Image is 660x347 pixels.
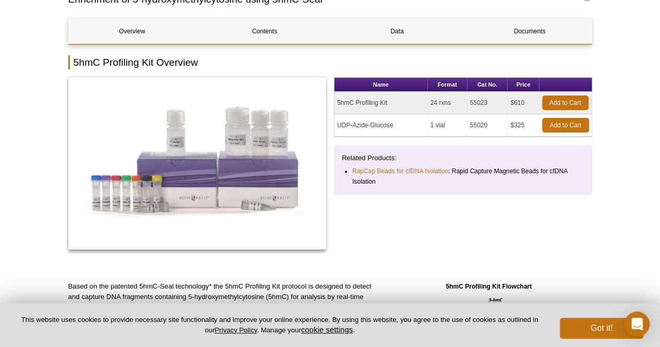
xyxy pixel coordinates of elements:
[466,19,593,44] a: Documents
[467,78,508,92] th: Cat No.
[560,318,643,339] button: Got it!
[68,77,327,249] img: 5hmC Profiling Kit
[508,114,539,137] td: $325
[508,92,539,114] td: $610
[68,55,592,69] h2: 5hmC Profiling Kit Overview
[428,114,467,137] td: 1 vial
[542,118,589,133] a: Add to Cart
[542,95,589,110] a: Add to Cart
[342,153,584,163] p: Related Products:
[352,166,448,176] a: RapCap Beads for cfDNA Isolation
[69,19,196,44] a: Overview
[17,315,543,335] p: This website uses cookies to provide necessary site functionality and improve your online experie...
[301,325,353,334] button: cookie settings
[446,283,532,290] strong: 5hmC Profiling Kit Flowchart
[428,92,467,114] td: 24 rxns
[508,78,539,92] th: Price
[334,92,428,114] td: 5hmC Profiling Kit
[352,166,575,187] li: : Rapid Capture Magnetic Beads for cfDNA Isolation
[625,312,650,337] div: Open Intercom Messenger
[334,19,461,44] a: Data
[428,78,467,92] th: Format
[334,114,428,137] td: UDP-Azide-Glucose
[467,92,508,114] td: 55023
[201,19,328,44] a: Contents
[467,114,508,137] td: 55020
[334,78,428,92] th: Name
[214,326,257,334] a: Privacy Policy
